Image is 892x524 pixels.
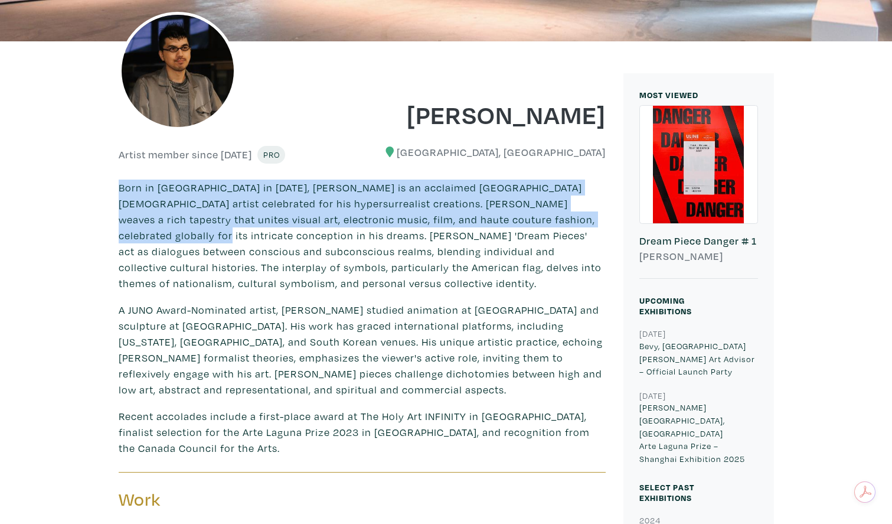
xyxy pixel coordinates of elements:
[119,180,606,291] p: Born in [GEOGRAPHIC_DATA] in [DATE], [PERSON_NAME] is an acclaimed [GEOGRAPHIC_DATA][DEMOGRAPHIC_...
[371,146,606,159] h6: [GEOGRAPHIC_DATA], [GEOGRAPHIC_DATA]
[639,401,758,465] p: [PERSON_NAME][GEOGRAPHIC_DATA], [GEOGRAPHIC_DATA] Arte Laguna Prize – Shanghai Exhibition 2025
[639,235,758,248] h6: Dream Piece Danger # 1
[639,340,758,378] p: Bevy, [GEOGRAPHIC_DATA] [PERSON_NAME] Art Advisor – Official Launch Party
[639,390,666,401] small: [DATE]
[119,12,237,130] img: phpThumb.php
[639,295,692,317] small: Upcoming Exhibitions
[639,481,694,503] small: Select Past Exhibitions
[639,89,698,100] small: MOST VIEWED
[119,408,606,456] p: Recent accolades include a first-place award at The Holy Art INFINITY in [GEOGRAPHIC_DATA], final...
[639,328,666,339] small: [DATE]
[119,489,354,511] h3: Work
[371,98,606,130] h1: [PERSON_NAME]
[263,149,280,160] span: Pro
[639,250,758,263] h6: [PERSON_NAME]
[639,105,758,279] a: Dream Piece Danger # 1 [PERSON_NAME]
[119,302,606,398] p: A JUNO Award-Nominated artist, [PERSON_NAME] studied animation at [GEOGRAPHIC_DATA] and sculpture...
[119,148,252,161] h6: Artist member since [DATE]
